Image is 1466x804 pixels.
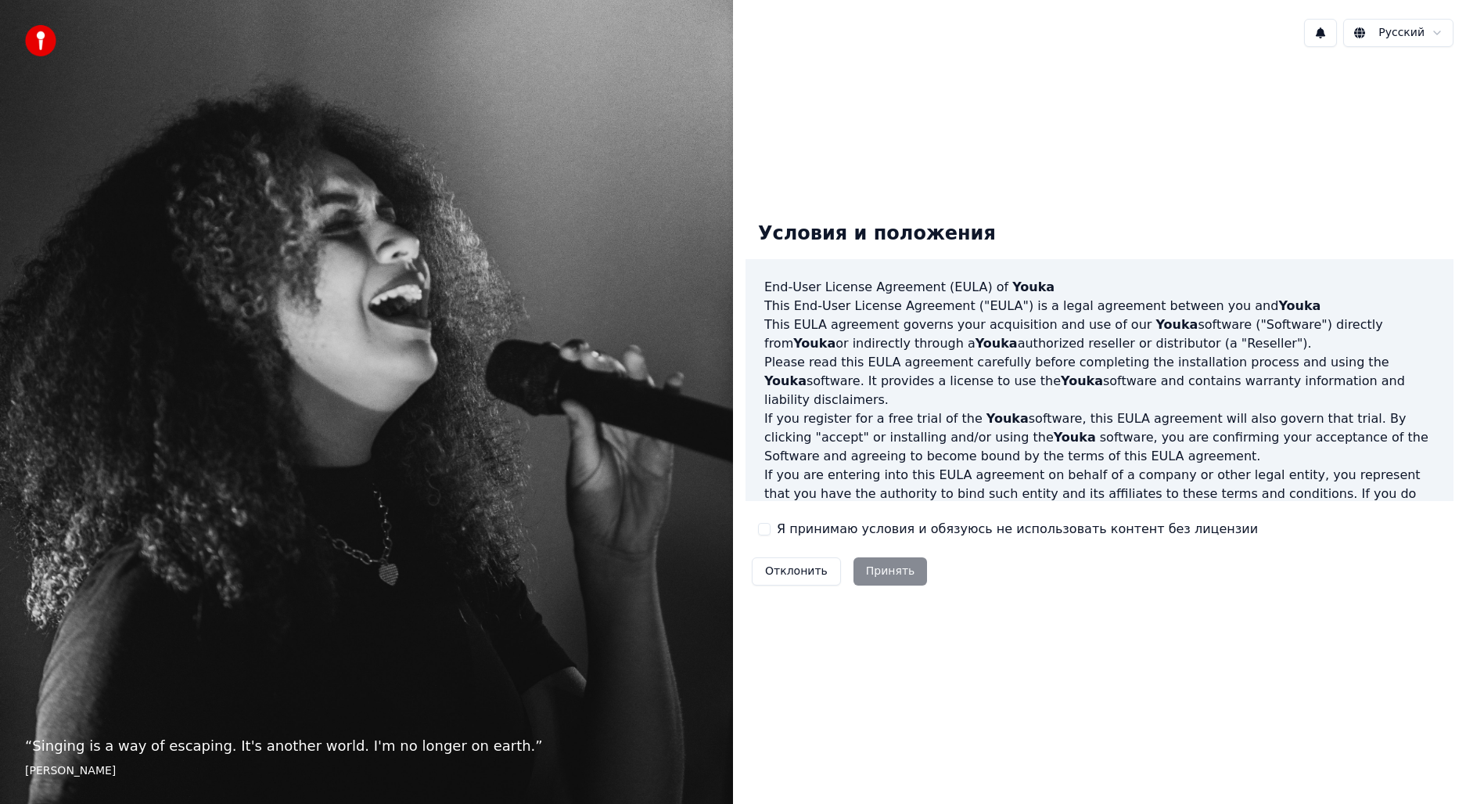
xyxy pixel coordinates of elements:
[1054,430,1096,445] span: Youka
[764,297,1435,315] p: This End-User License Agreement ("EULA") is a legal agreement between you and
[764,409,1435,466] p: If you register for a free trial of the software, this EULA agreement will also govern that trial...
[764,353,1435,409] p: Please read this EULA agreement carefully before completing the installation process and using th...
[1278,298,1320,313] span: Youka
[764,373,807,388] span: Youka
[764,315,1435,353] p: This EULA agreement governs your acquisition and use of our software ("Software") directly from o...
[764,466,1435,541] p: If you are entering into this EULA agreement on behalf of a company or other legal entity, you re...
[777,520,1258,539] label: Я принимаю условия и обязуюсь не использовать контент без лицензии
[752,557,841,586] button: Отклонить
[746,209,1008,259] div: Условия и положения
[25,763,708,779] footer: [PERSON_NAME]
[25,735,708,757] p: “ Singing is a way of escaping. It's another world. I'm no longer on earth. ”
[793,336,835,351] span: Youka
[1061,373,1103,388] span: Youka
[976,336,1018,351] span: Youka
[1012,279,1055,294] span: Youka
[764,278,1435,297] h3: End-User License Agreement (EULA) of
[1155,317,1198,332] span: Youka
[25,25,56,56] img: youka
[986,411,1029,426] span: Youka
